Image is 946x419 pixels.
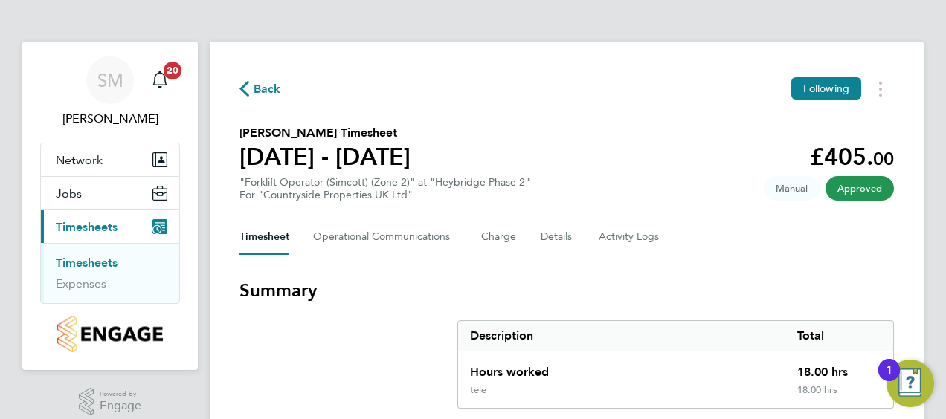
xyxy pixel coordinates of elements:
a: Expenses [56,276,106,290]
div: Description [458,321,785,351]
button: Following [791,77,861,100]
span: Stephen Mitchinson [40,110,180,128]
a: 20 [145,56,175,104]
nav: Main navigation [22,42,198,370]
button: Open Resource Center, 1 new notification [887,360,934,407]
button: Timesheet [239,219,289,255]
span: Timesheets [56,220,118,234]
div: Timesheets [41,243,179,303]
div: For "Countryside Properties UK Ltd" [239,189,530,201]
span: Engage [100,400,141,412]
button: Timesheets Menu [867,77,894,100]
span: 20 [164,62,181,79]
button: Timesheets [41,210,179,243]
a: Go to home page [40,316,180,352]
h2: [PERSON_NAME] Timesheet [239,124,411,142]
div: Summary [457,320,894,409]
div: Total [785,321,893,351]
span: Back [254,80,281,98]
div: "Forklift Operator (Simcott) (Zone 2)" at "Heybridge Phase 2" [239,176,530,201]
span: Network [56,153,103,167]
div: 18.00 hrs [785,384,893,408]
a: Powered byEngage [79,388,142,416]
span: Jobs [56,186,82,201]
button: Jobs [41,177,179,209]
button: Activity Logs [599,219,661,255]
button: Network [41,143,179,176]
div: tele [470,384,486,396]
span: 00 [873,148,894,169]
button: Operational Communications [313,219,457,255]
h1: [DATE] - [DATE] [239,142,411,172]
div: 18.00 hrs [785,351,893,384]
button: Details [541,219,575,255]
span: Powered by [100,388,141,400]
app-decimal: £405. [810,143,894,171]
a: SM[PERSON_NAME] [40,56,180,128]
a: Timesheets [56,256,118,270]
span: This timesheet has been approved. [826,176,894,201]
button: Charge [481,219,517,255]
span: SM [97,71,123,90]
img: countryside-properties-logo-retina.png [57,316,162,352]
div: Hours worked [458,351,785,384]
button: Back [239,79,281,98]
span: This timesheet was manually created. [764,176,820,201]
span: Following [803,82,849,95]
div: 1 [886,370,892,389]
h3: Summary [239,279,894,302]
